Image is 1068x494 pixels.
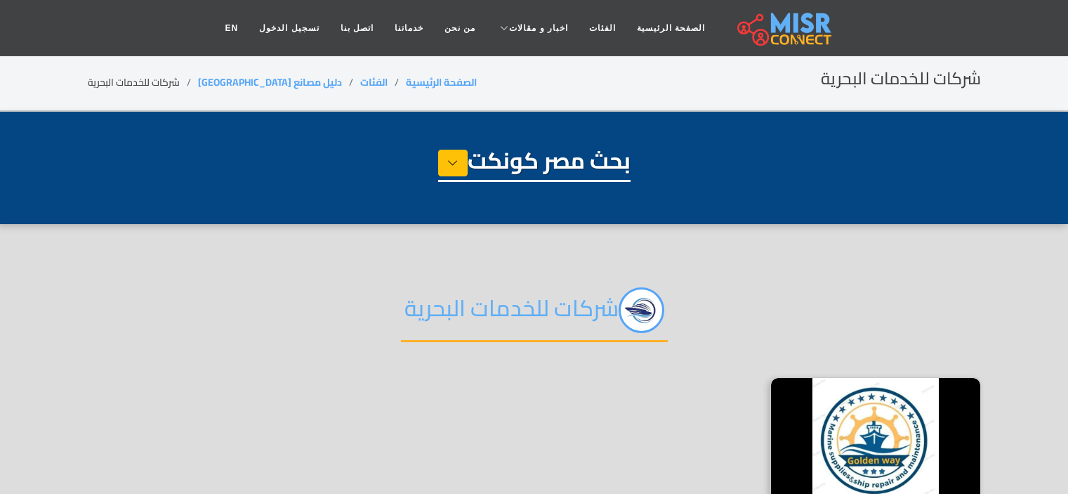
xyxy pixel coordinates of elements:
a: من نحن [434,15,486,41]
a: EN [215,15,249,41]
img: main.misr_connect [737,11,831,46]
h2: شركات للخدمات البحرية [401,287,668,342]
h2: شركات للخدمات البحرية [821,69,981,89]
li: شركات للخدمات البحرية [88,75,198,90]
a: الفئات [360,73,388,91]
a: الفئات [579,15,626,41]
img: cG8Ie6q7TsjMfxQnJMFF.png [619,287,664,333]
a: تسجيل الدخول [249,15,329,41]
h1: بحث مصر كونكت [438,147,631,182]
a: الصفحة الرئيسية [626,15,716,41]
a: دليل مصانع [GEOGRAPHIC_DATA] [198,73,342,91]
span: اخبار و مقالات [509,22,568,34]
a: خدماتنا [384,15,434,41]
a: الصفحة الرئيسية [406,73,477,91]
a: اخبار و مقالات [486,15,579,41]
a: اتصل بنا [330,15,384,41]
